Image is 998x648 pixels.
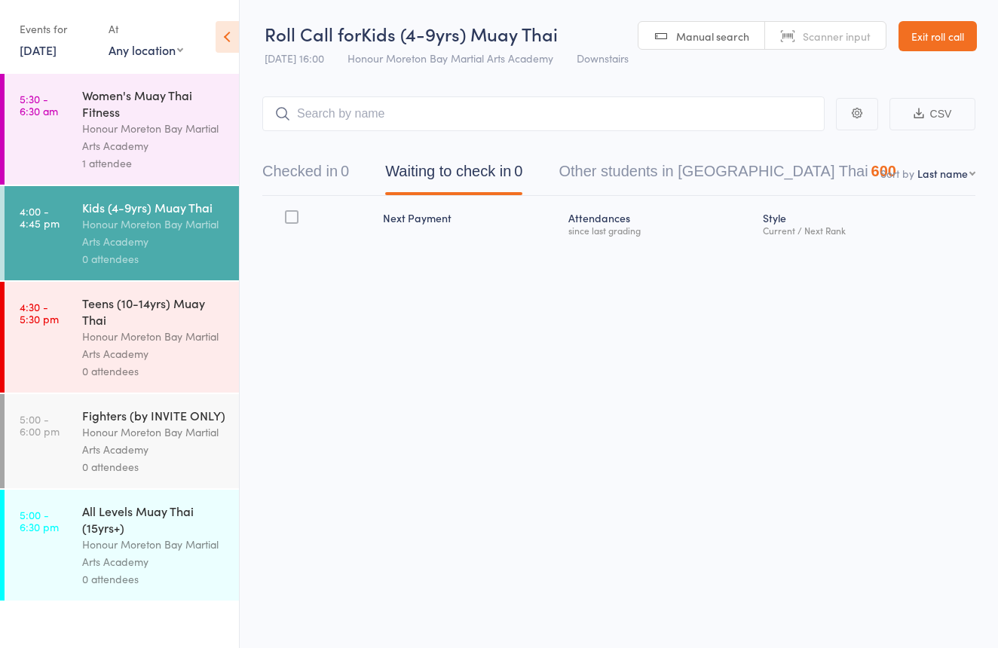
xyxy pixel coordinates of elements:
[577,50,629,66] span: Downstairs
[5,490,239,601] a: 5:00 -6:30 pmAll Levels Muay Thai (15yrs+)Honour Moreton Bay Martial Arts Academy0 attendees
[82,120,226,154] div: Honour Moreton Bay Martial Arts Academy
[82,458,226,475] div: 0 attendees
[361,21,558,46] span: Kids (4-9yrs) Muay Thai
[82,407,226,423] div: Fighters (by INVITE ONLY)
[20,301,59,325] time: 4:30 - 5:30 pm
[341,163,349,179] div: 0
[265,50,324,66] span: [DATE] 16:00
[20,205,60,229] time: 4:00 - 4:45 pm
[757,203,975,243] div: Style
[568,225,751,235] div: since last grading
[20,93,58,117] time: 5:30 - 6:30 am
[82,570,226,588] div: 0 attendees
[559,155,896,195] button: Other students in [GEOGRAPHIC_DATA] Thai600
[899,21,977,51] a: Exit roll call
[109,17,183,41] div: At
[82,503,226,536] div: All Levels Muay Thai (15yrs+)
[803,29,871,44] span: Scanner input
[5,394,239,488] a: 5:00 -6:00 pmFighters (by INVITE ONLY)Honour Moreton Bay Martial Arts Academy0 attendees
[347,50,553,66] span: Honour Moreton Bay Martial Arts Academy
[889,98,975,130] button: CSV
[82,536,226,570] div: Honour Moreton Bay Martial Arts Academy
[82,199,226,215] div: Kids (4-9yrs) Muay Thai
[109,41,183,58] div: Any location
[871,163,896,179] div: 600
[20,509,59,533] time: 5:00 - 6:30 pm
[82,362,226,380] div: 0 attendees
[5,282,239,393] a: 4:30 -5:30 pmTeens (10-14yrs) Muay ThaiHonour Moreton Bay Martial Arts Academy0 attendees
[262,155,349,195] button: Checked in0
[763,225,969,235] div: Current / Next Rank
[377,203,562,243] div: Next Payment
[562,203,757,243] div: Atten­dances
[917,166,968,181] div: Last name
[880,166,914,181] label: Sort by
[82,215,226,250] div: Honour Moreton Bay Martial Arts Academy
[82,328,226,362] div: Honour Moreton Bay Martial Arts Academy
[20,413,60,437] time: 5:00 - 6:00 pm
[5,74,239,185] a: 5:30 -6:30 amWomen's Muay Thai FitnessHonour Moreton Bay Martial Arts Academy1 attendee
[20,41,57,58] a: [DATE]
[82,154,226,172] div: 1 attendee
[82,295,226,328] div: Teens (10-14yrs) Muay Thai
[676,29,749,44] span: Manual search
[20,17,93,41] div: Events for
[385,155,522,195] button: Waiting to check in0
[82,87,226,120] div: Women's Muay Thai Fitness
[82,250,226,267] div: 0 attendees
[5,186,239,280] a: 4:00 -4:45 pmKids (4-9yrs) Muay ThaiHonour Moreton Bay Martial Arts Academy0 attendees
[82,423,226,458] div: Honour Moreton Bay Martial Arts Academy
[514,163,522,179] div: 0
[262,96,825,131] input: Search by name
[265,21,361,46] span: Roll Call for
